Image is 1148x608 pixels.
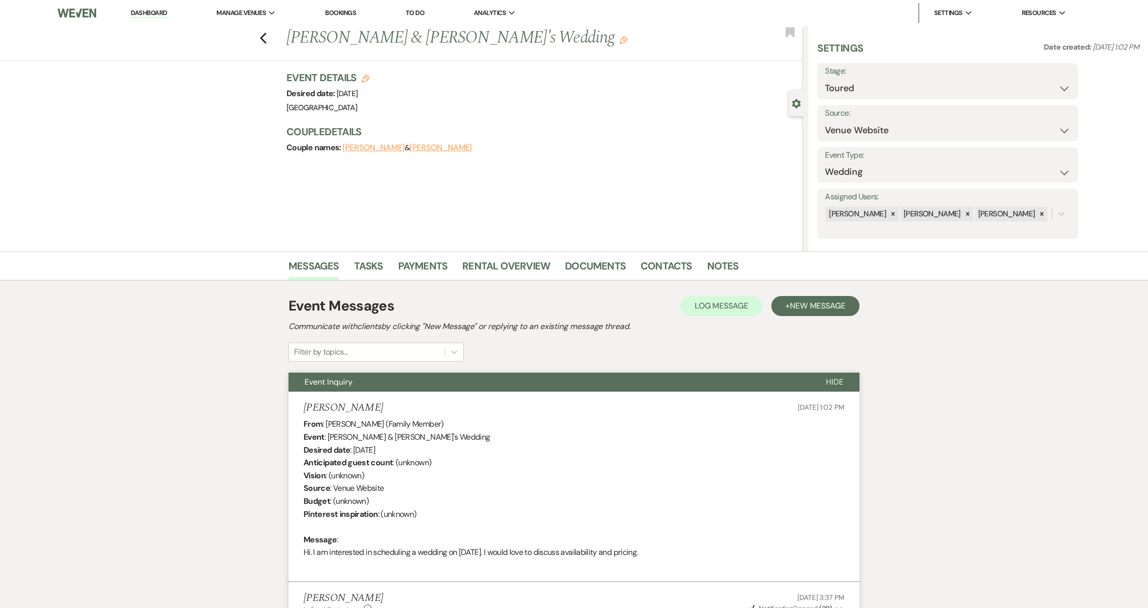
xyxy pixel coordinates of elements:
[294,346,348,358] div: Filter by topics...
[304,509,378,519] b: Pinterest inspiration
[825,106,1070,121] label: Source:
[707,258,739,280] a: Notes
[975,207,1037,221] div: [PERSON_NAME]
[901,207,962,221] div: [PERSON_NAME]
[304,496,330,506] b: Budget
[620,35,628,44] button: Edit
[289,321,859,333] h2: Communicate with clients by clicking "New Message" or replying to an existing message thread.
[131,9,167,18] a: Dashboard
[304,432,325,442] b: Event
[304,457,393,468] b: Anticipated guest count
[797,593,844,602] span: [DATE] 3:37 PM
[792,98,801,108] button: Close lead details
[695,300,748,311] span: Log Message
[304,470,326,481] b: Vision
[305,377,353,387] span: Event Inquiry
[304,419,323,429] b: From
[825,190,1070,204] label: Assigned Users:
[354,258,383,280] a: Tasks
[681,296,762,316] button: Log Message
[304,483,330,493] b: Source
[286,88,337,99] span: Desired date:
[304,418,844,571] div: : [PERSON_NAME] (Family Member) : [PERSON_NAME] & [PERSON_NAME]'s Wedding : [DATE] : (unknown) : ...
[286,125,793,139] h3: Couple Details
[286,142,343,153] span: Couple names:
[216,8,266,18] span: Manage Venues
[410,144,472,152] button: [PERSON_NAME]
[289,373,810,392] button: Event Inquiry
[304,592,383,604] h5: [PERSON_NAME]
[343,144,405,152] button: [PERSON_NAME]
[398,258,448,280] a: Payments
[1044,42,1093,52] span: Date created:
[826,207,888,221] div: [PERSON_NAME]
[289,295,394,317] h1: Event Messages
[286,71,370,85] h3: Event Details
[1093,42,1139,52] span: [DATE] 1:02 PM
[825,148,1070,163] label: Event Type:
[58,3,96,24] img: Weven Logo
[286,26,696,50] h1: [PERSON_NAME] & [PERSON_NAME]'s Wedding
[771,296,859,316] button: +New Message
[304,534,337,545] b: Message
[565,258,626,280] a: Documents
[286,103,357,113] span: [GEOGRAPHIC_DATA]
[817,41,863,63] h3: Settings
[934,8,963,18] span: Settings
[337,89,358,99] span: [DATE]
[1022,8,1056,18] span: Resources
[343,143,472,153] span: &
[790,300,845,311] span: New Message
[304,445,350,455] b: Desired date
[641,258,692,280] a: Contacts
[462,258,550,280] a: Rental Overview
[826,377,843,387] span: Hide
[406,9,424,17] a: To Do
[810,373,859,392] button: Hide
[304,402,383,414] h5: [PERSON_NAME]
[289,258,339,280] a: Messages
[825,64,1070,79] label: Stage:
[325,9,356,17] a: Bookings
[474,8,506,18] span: Analytics
[798,403,844,412] span: [DATE] 1:02 PM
